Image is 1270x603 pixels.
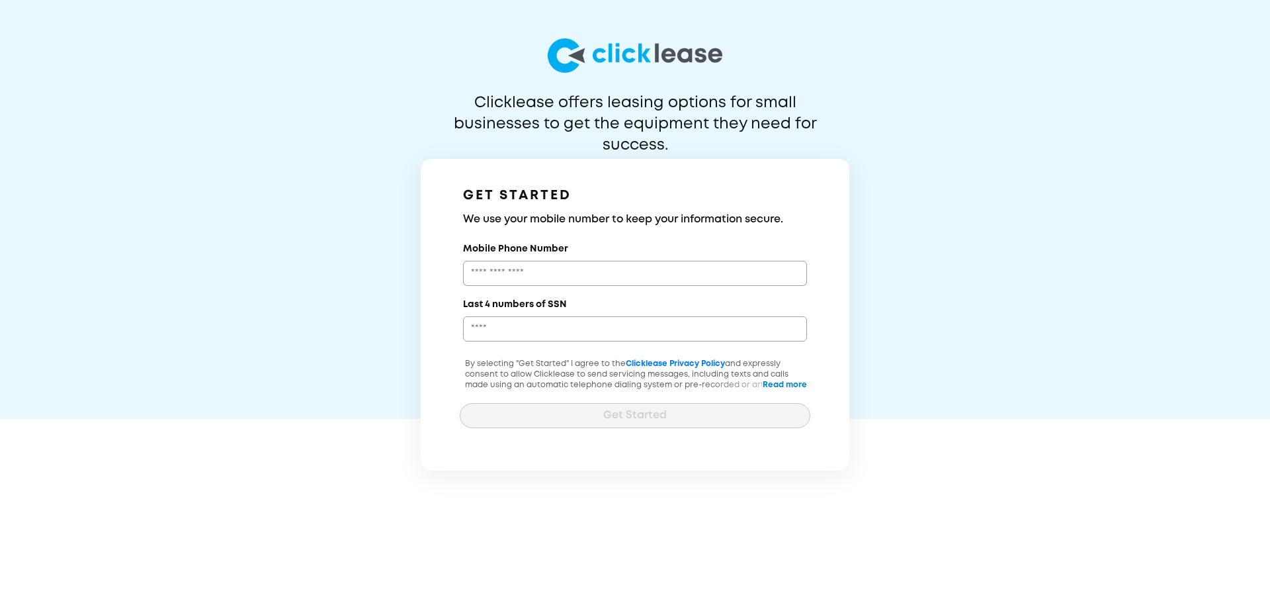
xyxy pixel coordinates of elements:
[548,38,722,73] img: logo-larg
[421,93,849,135] p: Clicklease offers leasing options for small businesses to get the equipment they need for success.
[463,298,567,311] label: Last 4 numbers of SSN
[460,359,810,422] p: By selecting "Get Started" I agree to the and expressly consent to allow Clicklease to send servi...
[463,185,807,207] h1: GET STARTED
[626,360,725,367] a: Clicklease Privacy Policy
[463,212,807,228] h3: We use your mobile number to keep your information secure.
[460,403,810,428] button: Get Started
[463,242,568,255] label: Mobile Phone Number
